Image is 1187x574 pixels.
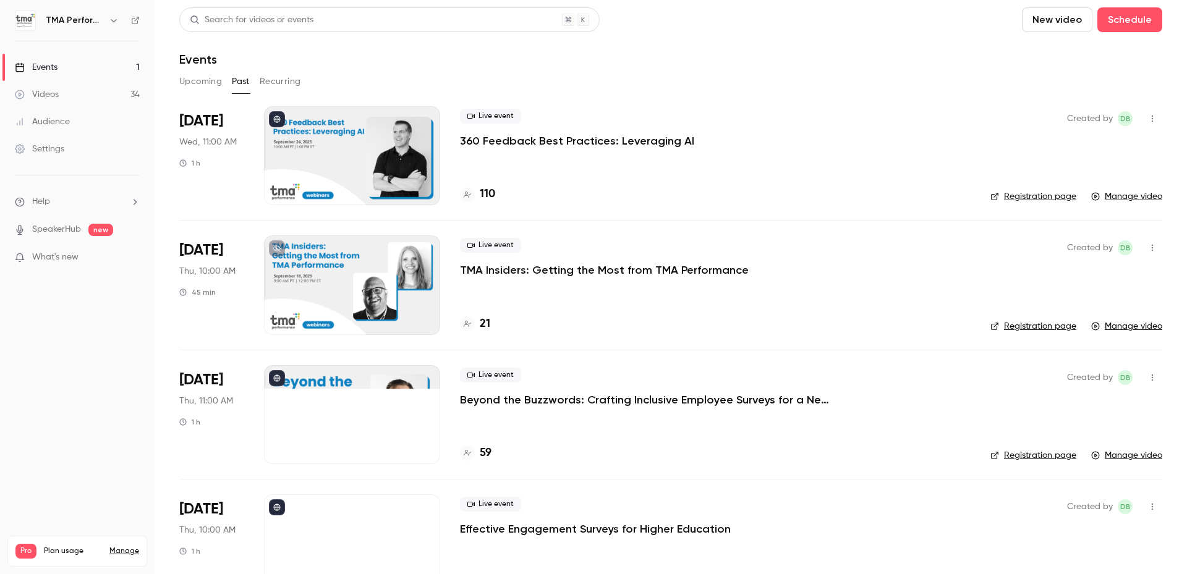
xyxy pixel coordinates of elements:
h4: 110 [480,186,495,203]
a: 21 [460,316,490,332]
a: Beyond the Buzzwords: Crafting Inclusive Employee Surveys for a New Political Era [460,392,831,407]
button: Schedule [1097,7,1162,32]
span: Live event [460,238,521,253]
span: [DATE] [179,240,223,260]
span: Created by [1067,370,1113,385]
span: [DATE] [179,111,223,131]
a: Manage video [1091,190,1162,203]
span: Live event [460,368,521,382]
h4: 21 [480,316,490,332]
span: DB [1120,240,1131,255]
span: Plan usage [44,546,102,556]
a: 360 Feedback Best Practices: Leveraging AI [460,133,694,148]
span: DB [1120,370,1131,385]
span: Pro [15,544,36,559]
div: 1 h [179,417,200,427]
img: TMA Performance (formerly DecisionWise) [15,11,35,30]
a: Manage video [1091,449,1162,462]
span: Thu, 11:00 AM [179,395,233,407]
div: Audience [15,116,70,128]
span: Devin Black [1118,370,1133,385]
a: Registration page [990,320,1076,332]
div: Sep 4 Thu, 11:00 AM (America/Denver) [179,365,244,464]
span: Thu, 10:00 AM [179,265,236,277]
h6: TMA Performance (formerly DecisionWise) [46,14,104,27]
a: 110 [460,186,495,203]
a: Manage video [1091,320,1162,332]
span: DB [1120,111,1131,126]
span: Devin Black [1118,499,1133,514]
button: Past [232,72,250,91]
div: Events [15,61,57,74]
a: Registration page [990,190,1076,203]
button: Upcoming [179,72,222,91]
span: Created by [1067,240,1113,255]
span: [DATE] [179,499,223,519]
span: DB [1120,499,1131,514]
button: New video [1022,7,1092,32]
div: Settings [15,143,64,155]
li: help-dropdown-opener [15,195,140,208]
a: SpeakerHub [32,223,81,236]
a: Registration page [990,449,1076,462]
span: Devin Black [1118,111,1133,126]
span: Thu, 10:00 AM [179,524,236,536]
div: 45 min [179,287,216,297]
span: Created by [1067,499,1113,514]
span: Devin Black [1118,240,1133,255]
button: Recurring [260,72,301,91]
a: 59 [460,445,491,462]
span: [DATE] [179,370,223,390]
span: Help [32,195,50,208]
div: 1 h [179,158,200,168]
div: 1 h [179,546,200,556]
span: What's new [32,251,79,264]
h4: 59 [480,445,491,462]
h1: Events [179,52,217,67]
span: Live event [460,497,521,512]
span: Wed, 11:00 AM [179,136,237,148]
div: Sep 24 Wed, 11:00 AM (America/Denver) [179,106,244,205]
span: new [88,224,113,236]
span: Live event [460,109,521,124]
div: Sep 18 Thu, 10:00 AM (America/Denver) [179,235,244,334]
span: Created by [1067,111,1113,126]
div: Search for videos or events [190,14,313,27]
a: TMA Insiders: Getting the Most from TMA Performance [460,263,749,277]
div: Videos [15,88,59,101]
a: Manage [109,546,139,556]
a: Effective Engagement Surveys for Higher Education [460,521,731,536]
